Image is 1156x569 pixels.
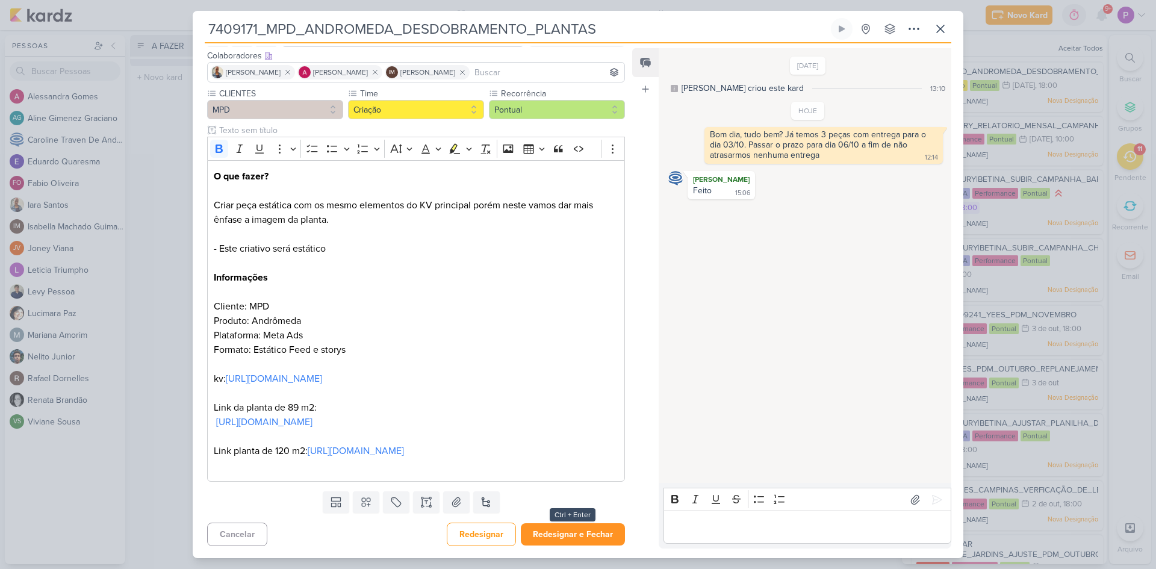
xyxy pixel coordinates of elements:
div: Bom dia, tudo bem? Já temos 3 peças com entrega para o dia 03/10. Passar o prazo para dia 06/10 a... [710,129,928,160]
input: Buscar [472,65,622,79]
div: [PERSON_NAME] criou este kard [682,82,804,95]
a: [URL][DOMAIN_NAME] [308,445,404,457]
p: IM [389,70,395,76]
button: MPD [207,100,343,119]
div: 15:06 [735,188,750,198]
label: CLIENTES [218,87,343,100]
div: Editor editing area: main [207,160,625,482]
div: Ctrl + Enter [550,508,595,521]
span: [PERSON_NAME] [226,67,281,78]
input: Texto sem título [217,124,625,137]
div: 12:14 [925,153,938,163]
strong: Informações [214,272,268,284]
span: [PERSON_NAME] [400,67,455,78]
button: Redesignar e Fechar [521,523,625,546]
span: [PERSON_NAME] [313,67,368,78]
div: Editor toolbar [207,137,625,160]
div: Feito [693,185,712,196]
div: Ligar relógio [837,24,847,34]
button: Criação [348,100,484,119]
label: Recorrência [500,87,625,100]
div: Isabella Machado Guimarães [386,66,398,78]
img: Iara Santos [211,66,223,78]
button: Pontual [489,100,625,119]
img: Alessandra Gomes [299,66,311,78]
div: Editor toolbar [663,488,951,511]
img: Caroline Traven De Andrade [668,171,683,185]
input: Kard Sem Título [205,18,828,40]
p: Criar peça estática com os mesmo elementos do KV principal porém neste vamos dar mais ênfase a im... [214,169,618,473]
button: Redesignar [447,523,516,546]
div: [PERSON_NAME] [690,173,753,185]
label: Time [359,87,484,100]
div: Editor editing area: main [663,511,951,544]
div: 13:10 [930,83,945,94]
button: Cancelar [207,523,267,546]
a: [URL][DOMAIN_NAME] [216,416,312,428]
a: [URL][DOMAIN_NAME] [226,373,322,385]
strong: O que fazer? [214,170,269,182]
div: Colaboradores [207,49,625,62]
